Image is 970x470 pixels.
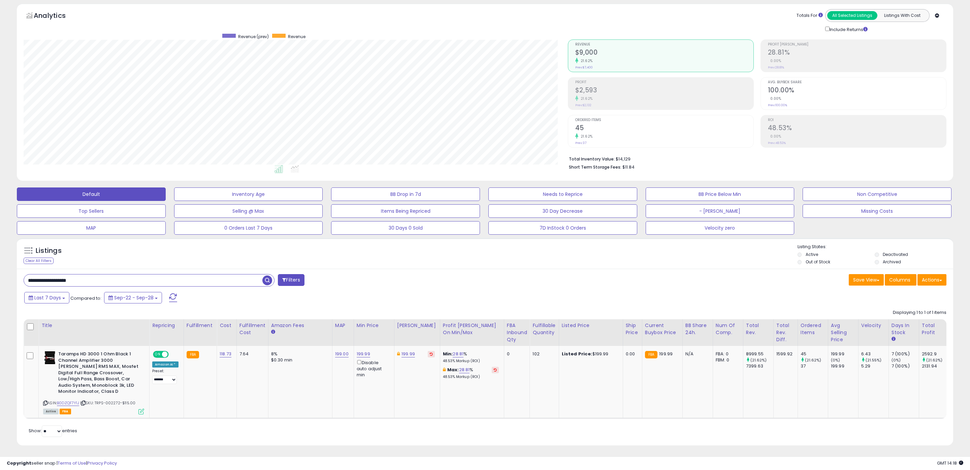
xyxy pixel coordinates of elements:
p: 48.53% Markup (ROI) [443,375,499,379]
div: Total Rev. Diff. [776,322,795,343]
small: FBA [187,351,199,358]
div: FBM: 0 [716,357,738,363]
img: 41lf9L7SbyL._SL40_.jpg [43,351,57,364]
div: Totals For [797,12,823,19]
label: Active [806,252,818,257]
button: BB Price Below Min [646,187,795,201]
small: 21.62% [578,96,593,101]
small: Prev: 100.00% [768,103,787,107]
div: Fulfillment [187,322,214,329]
span: | SKU: TRPS-002272-$115.00 [80,400,135,406]
small: (0%) [831,357,840,363]
div: N/A [685,351,708,357]
button: Actions [917,274,946,286]
button: Items Being Repriced [331,204,480,218]
small: (0%) [892,357,901,363]
span: ROI [768,118,946,122]
button: Selling @ Max [174,204,323,218]
span: Avg. Buybox Share [768,81,946,84]
small: Prev: $7,400 [575,65,593,69]
small: Prev: 37 [575,141,586,145]
a: 118.73 [220,351,231,357]
div: % [443,367,499,379]
button: 30 Days 0 Sold [331,221,480,235]
div: 7 (100%) [892,363,919,369]
div: Avg Selling Price [831,322,855,343]
p: 48.53% Markup (ROI) [443,359,499,363]
span: $11.84 [622,164,635,170]
div: Disable auto adjust min [357,359,389,378]
small: (21.62%) [750,357,767,363]
div: Num of Comp. [716,322,740,336]
div: [PERSON_NAME] [397,322,437,329]
b: Listed Price: [562,351,592,357]
div: Current Buybox Price [645,322,680,336]
button: Needs to Reprice [488,187,637,201]
div: $199.99 [562,351,618,357]
button: Filters [278,274,304,286]
small: FBA [645,351,657,358]
div: 37 [801,363,828,369]
label: Out of Stock [806,259,830,265]
small: (21.62%) [805,357,821,363]
a: B0DZQF7Y1J [57,400,79,406]
div: 2592.9 [922,351,949,357]
span: Revenue (prev) [238,34,269,39]
span: 2025-10-6 14:18 GMT [937,460,963,466]
small: Days In Stock. [892,336,896,342]
b: Total Inventory Value: [569,156,615,162]
a: 199.00 [335,351,349,357]
div: Min Price [357,322,391,329]
span: FBA [60,409,71,414]
button: Non Competitive [803,187,951,201]
a: 199.99 [401,351,415,357]
span: Revenue [288,34,305,39]
button: Inventory Age [174,187,323,201]
span: All listings currently available for purchase on Amazon [43,409,59,414]
span: OFF [168,352,179,357]
div: Cost [220,322,234,329]
span: Show: entries [29,428,77,434]
li: $14,129 [569,154,941,163]
small: 21.62% [578,58,593,63]
div: 6.43 [861,351,888,357]
h2: $2,593 [575,86,753,95]
b: Min: [443,351,453,357]
button: BB Drop in 7d [331,187,480,201]
small: (21.62%) [926,357,942,363]
div: Total Profit [922,322,946,336]
strong: Copyright [7,460,31,466]
span: ON [154,352,162,357]
button: 7D InStock 0 Orders [488,221,637,235]
span: Columns [889,276,910,283]
small: Amazon Fees. [271,329,275,335]
div: 45 [801,351,828,357]
div: 0.00 [626,351,637,357]
button: 30 Day Decrease [488,204,637,218]
button: All Selected Listings [827,11,877,20]
small: Prev: 48.53% [768,141,786,145]
h2: $9,000 [575,49,753,58]
span: Profit [575,81,753,84]
div: Clear All Filters [24,258,54,264]
button: - [PERSON_NAME] [646,204,795,218]
b: Short Term Storage Fees: [569,164,621,170]
h5: Listings [36,246,62,256]
a: 28.81 [459,366,470,373]
button: 0 Orders Last 7 Days [174,221,323,235]
div: 199.99 [831,351,858,357]
div: Profit [PERSON_NAME] on Min/Max [443,322,501,336]
div: 7 (100%) [892,351,919,357]
button: Missing Costs [803,204,951,218]
div: 5.29 [861,363,888,369]
div: Preset: [152,369,179,384]
div: ASIN: [43,351,144,414]
div: Fulfillable Quantity [532,322,556,336]
div: % [443,351,499,363]
b: Taramps HD 3000 1 Ohm Black 1 Channel Amplifier 3000 [PERSON_NAME] RMS MAX, Mosfet Digital Full R... [58,351,140,396]
small: 21.62% [578,134,593,139]
div: 1599.92 [776,351,793,357]
div: Include Returns [820,25,876,33]
div: seller snap | | [7,460,117,467]
small: 0.00% [768,58,781,63]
